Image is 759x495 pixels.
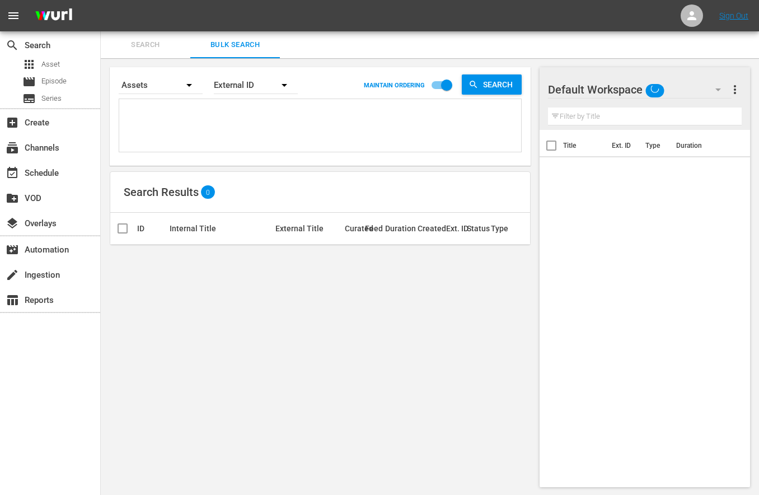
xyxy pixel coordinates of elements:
span: Series [41,93,62,104]
div: Duration [385,224,414,233]
div: External ID [214,69,298,101]
th: Type [639,130,669,161]
span: Reports [6,293,19,307]
span: Asset [22,58,36,71]
p: MAINTAIN ORDERING [364,82,425,89]
div: Type [491,224,504,233]
button: Search [462,74,522,95]
div: Curated [345,224,362,233]
span: Search [107,39,184,52]
span: Ingestion [6,268,19,282]
span: Automation [6,243,19,256]
span: VOD [6,192,19,205]
span: Search [479,74,522,95]
img: ans4CAIJ8jUAAAAAAAAAAAAAAAAAAAAAAAAgQb4GAAAAAAAAAAAAAAAAAAAAAAAAJMjXAAAAAAAAAAAAAAAAAAAAAAAAgAT5G... [27,3,81,29]
span: 0 [201,188,215,196]
div: Default Workspace [548,74,732,105]
span: Bulk Search [197,39,273,52]
span: Channels [6,141,19,155]
th: Ext. ID [605,130,639,161]
span: Episode [41,76,67,87]
span: Create [6,116,19,129]
a: Sign Out [719,11,748,20]
div: Internal Title [170,224,272,233]
div: Assets [119,69,203,101]
button: more_vert [728,76,742,103]
span: Overlays [6,217,19,230]
div: External Title [275,224,341,233]
th: Duration [669,130,737,161]
div: ID [137,224,166,233]
span: more_vert [728,83,742,96]
div: Status [467,224,488,233]
span: Search [6,39,19,52]
span: Series [22,92,36,105]
div: Created [418,224,443,233]
span: Asset [41,59,60,70]
span: Episode [22,75,36,88]
div: Ext. ID [446,224,463,233]
span: Schedule [6,166,19,180]
th: Title [563,130,605,161]
span: Search Results [124,185,199,199]
span: menu [7,9,20,22]
div: Feed [365,224,382,233]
